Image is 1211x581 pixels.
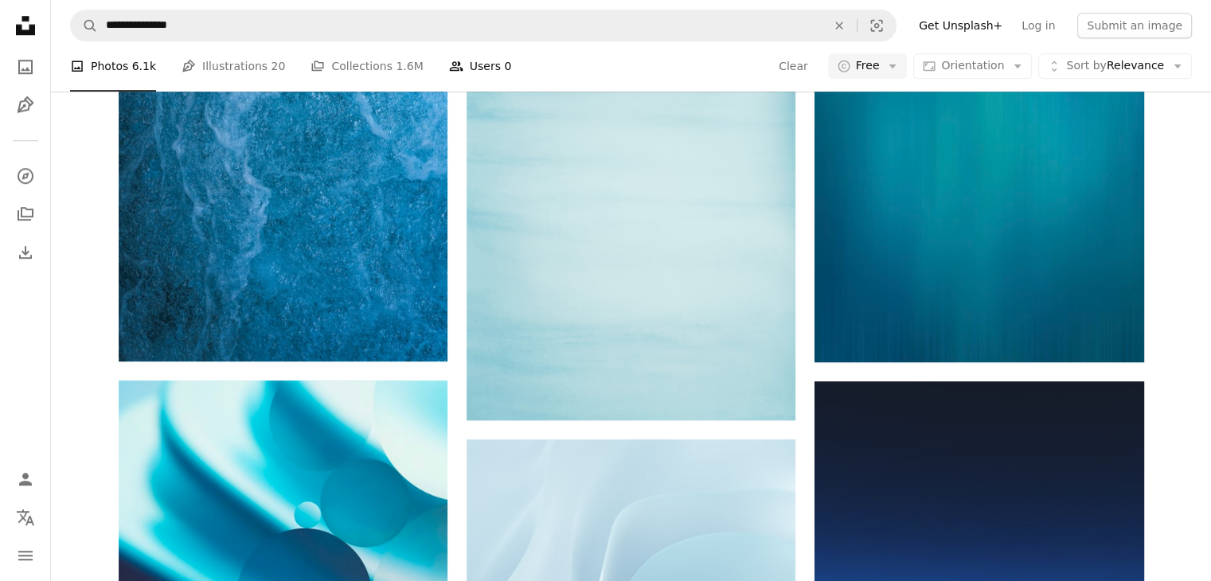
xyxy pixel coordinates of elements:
button: Submit an image [1077,13,1192,38]
button: Language [10,501,41,533]
button: Orientation [913,54,1032,80]
a: Collections 1.6M [311,41,423,92]
a: Illustrations 20 [182,41,285,92]
span: Orientation [941,60,1004,72]
a: Home — Unsplash [10,10,41,45]
a: background pattern [119,482,447,497]
button: Search Unsplash [71,10,98,41]
a: Download History [10,236,41,268]
button: Sort byRelevance [1038,54,1192,80]
span: Relevance [1066,59,1164,75]
button: Menu [10,540,41,571]
a: Photos [10,51,41,83]
button: Visual search [857,10,896,41]
a: Explore [10,160,41,192]
a: Log in [1012,13,1065,38]
a: Get Unsplash+ [909,13,1012,38]
a: Users 0 [449,41,512,92]
a: Log in / Sign up [10,463,41,495]
span: Sort by [1066,60,1106,72]
a: Illustrations [10,89,41,121]
span: 1.6M [396,58,423,76]
a: Collections [10,198,41,230]
a: a blue background with a white border [467,193,795,208]
a: a blurry blue background with horizontal lines [814,135,1143,149]
form: Find visuals sitewide [70,10,897,41]
span: 0 [504,58,511,76]
button: Clear [778,54,809,80]
span: 20 [271,58,286,76]
button: Clear [822,10,857,41]
span: Free [856,59,880,75]
button: Free [828,54,908,80]
a: a close up of a blue water surface [119,107,447,121]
